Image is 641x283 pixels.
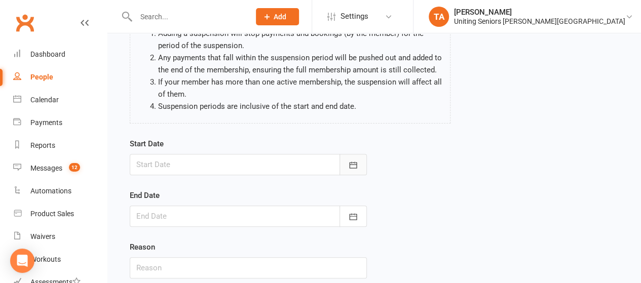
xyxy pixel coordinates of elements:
input: Search... [133,10,243,24]
div: Messages [30,164,62,172]
span: Settings [341,5,368,28]
div: Workouts [30,255,61,263]
a: Waivers [13,225,107,248]
div: Product Sales [30,210,74,218]
a: Dashboard [13,43,107,66]
li: If your member has more than one active membership, the suspension will affect all of them. [158,76,442,100]
a: Automations [13,180,107,203]
div: Automations [30,187,71,195]
span: Add [274,13,286,21]
label: Reason [130,241,155,253]
a: Clubworx [12,10,37,35]
span: 12 [69,163,80,172]
div: Payments [30,118,62,127]
li: Any payments that fall within the suspension period will be pushed out and added to the end of th... [158,52,442,76]
div: [PERSON_NAME] [454,8,625,17]
div: Waivers [30,232,55,240]
input: Reason [130,257,367,278]
a: Workouts [13,248,107,271]
div: Open Intercom Messenger [10,249,34,273]
label: End Date [130,189,160,201]
a: Payments [13,111,107,134]
div: Uniting Seniors [PERSON_NAME][GEOGRAPHIC_DATA] [454,17,625,26]
li: Suspension periods are inclusive of the start and end date. [158,100,442,112]
a: Reports [13,134,107,157]
div: Reports [30,141,55,149]
a: Calendar [13,89,107,111]
div: Dashboard [30,50,65,58]
div: People [30,73,53,81]
a: Product Sales [13,203,107,225]
div: TA [429,7,449,27]
a: Messages 12 [13,157,107,180]
li: Adding a suspension will stop payments and bookings (by the member) for the period of the suspens... [158,27,442,52]
button: Add [256,8,299,25]
div: Calendar [30,96,59,104]
a: People [13,66,107,89]
label: Start Date [130,138,164,150]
